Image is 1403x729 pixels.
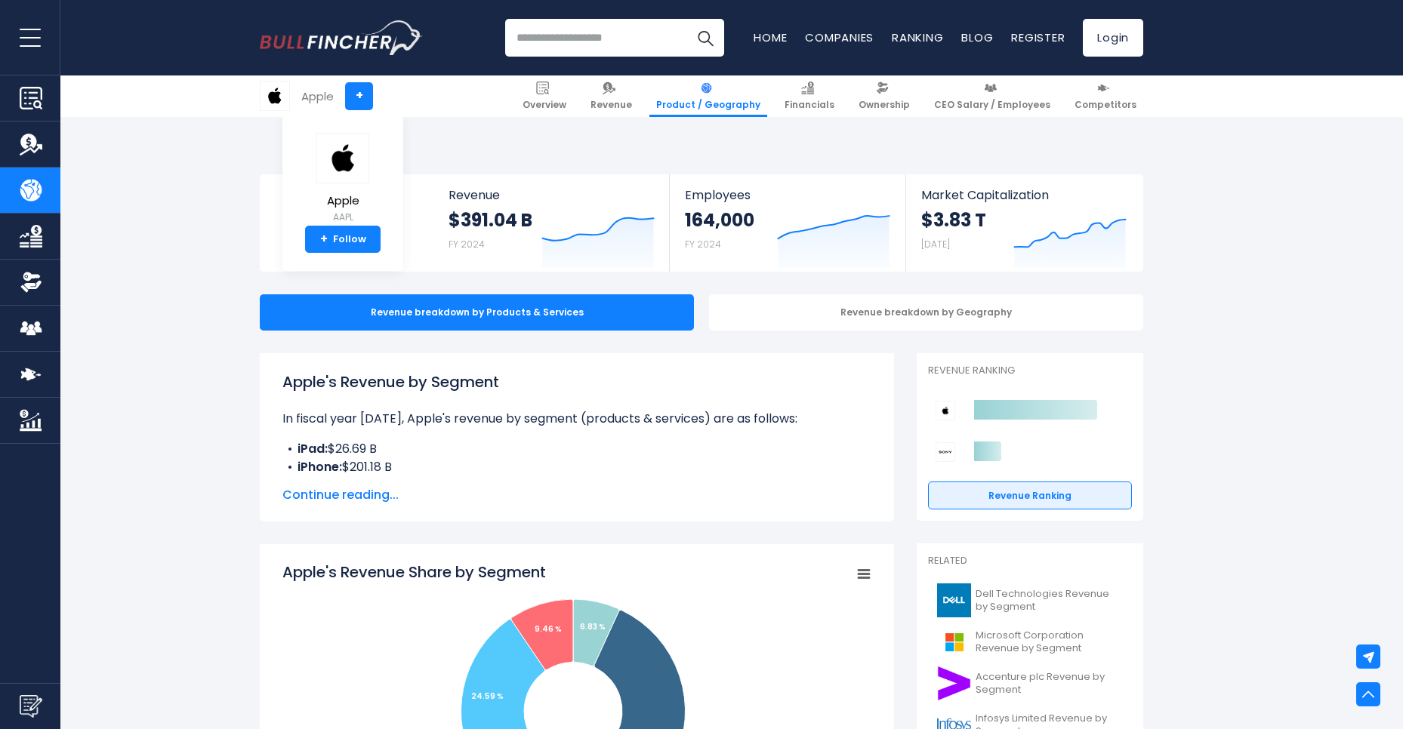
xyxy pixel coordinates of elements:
span: Revenue [449,188,655,202]
img: DELL logo [937,583,971,617]
span: Overview [523,99,566,111]
span: Continue reading... [282,486,871,504]
a: Overview [516,75,573,117]
small: FY 2024 [449,238,485,251]
span: Ownership [859,99,910,111]
a: +Follow [305,226,381,253]
img: Apple competitors logo [936,401,955,420]
tspan: 24.59 % [471,691,504,702]
span: Revenue [590,99,632,111]
span: Employees [685,188,890,202]
span: Microsoft Corporation Revenue by Segment [976,629,1123,655]
small: AAPL [316,211,369,224]
a: Home [754,29,787,45]
a: Revenue [584,75,639,117]
a: Companies [805,29,874,45]
tspan: Apple's Revenue Share by Segment [282,561,546,583]
p: Revenue Ranking [928,364,1132,377]
a: Register [1011,29,1065,45]
tspan: 6.83 % [580,621,606,632]
button: Search [686,19,724,57]
div: Revenue breakdown by Geography [709,294,1143,331]
strong: + [320,232,328,246]
b: iPhone: [298,458,342,475]
h1: Apple's Revenue by Segment [282,371,871,393]
small: [DATE] [921,238,950,251]
strong: 164,000 [685,208,754,232]
small: FY 2024 [685,238,721,251]
a: Go to homepage [260,20,422,55]
a: Dell Technologies Revenue by Segment [928,580,1132,621]
a: CEO Salary / Employees [927,75,1057,117]
img: Bullfincher logo [260,20,423,55]
a: Revenue Ranking [928,481,1132,510]
strong: $3.83 T [921,208,986,232]
img: Ownership [20,271,42,294]
img: ACN logo [937,666,971,700]
a: Ownership [852,75,917,117]
a: Blog [961,29,993,45]
img: MSFT logo [937,625,971,659]
b: iPad: [298,440,328,457]
a: Employees 164,000 FY 2024 [670,174,905,272]
a: Apple AAPL [316,132,370,226]
p: Related [928,555,1132,568]
li: $201.18 B [282,458,871,476]
span: Apple [316,195,369,208]
a: Login [1083,19,1143,57]
a: Ranking [892,29,943,45]
strong: $391.04 B [449,208,532,232]
img: Sony Group Corporation competitors logo [936,442,955,462]
p: In fiscal year [DATE], Apple's revenue by segment (products & services) are as follows: [282,410,871,428]
span: Market Capitalization [921,188,1127,202]
a: + [345,82,373,110]
tspan: 9.46 % [535,623,562,635]
span: Financials [785,99,834,111]
div: Revenue breakdown by Products & Services [260,294,694,331]
a: Microsoft Corporation Revenue by Segment [928,621,1132,663]
span: CEO Salary / Employees [934,99,1050,111]
span: Product / Geography [656,99,760,111]
a: Accenture plc Revenue by Segment [928,663,1132,704]
img: AAPL logo [316,133,369,183]
li: $26.69 B [282,440,871,458]
span: Dell Technologies Revenue by Segment [976,588,1123,614]
a: Product / Geography [649,75,767,117]
div: Apple [301,88,334,105]
span: Competitors [1075,99,1136,111]
a: Market Capitalization $3.83 T [DATE] [906,174,1142,272]
img: AAPL logo [261,82,289,110]
span: Accenture plc Revenue by Segment [976,671,1123,697]
a: Financials [778,75,841,117]
a: Revenue $391.04 B FY 2024 [433,174,670,272]
a: Competitors [1068,75,1143,117]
